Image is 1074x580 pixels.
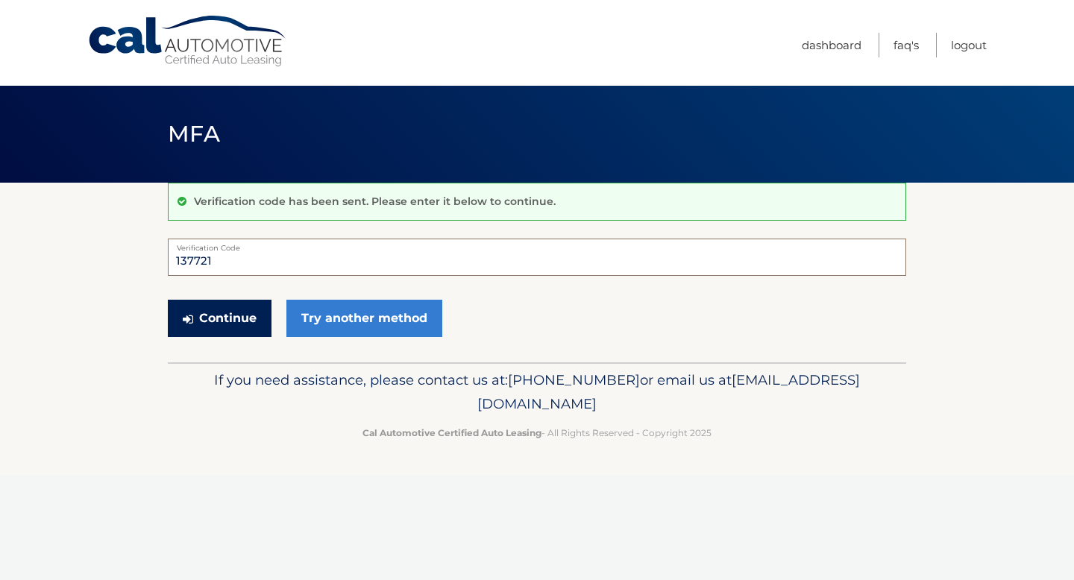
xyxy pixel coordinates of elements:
input: Verification Code [168,239,906,276]
button: Continue [168,300,271,337]
a: Cal Automotive [87,15,289,68]
p: - All Rights Reserved - Copyright 2025 [178,425,896,441]
span: [PHONE_NUMBER] [508,371,640,388]
strong: Cal Automotive Certified Auto Leasing [362,427,541,438]
label: Verification Code [168,239,906,250]
span: [EMAIL_ADDRESS][DOMAIN_NAME] [477,371,860,412]
a: Try another method [286,300,442,337]
p: If you need assistance, please contact us at: or email us at [178,368,896,416]
span: MFA [168,120,220,148]
a: Dashboard [802,33,861,57]
a: Logout [951,33,987,57]
p: Verification code has been sent. Please enter it below to continue. [194,195,556,208]
a: FAQ's [894,33,919,57]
